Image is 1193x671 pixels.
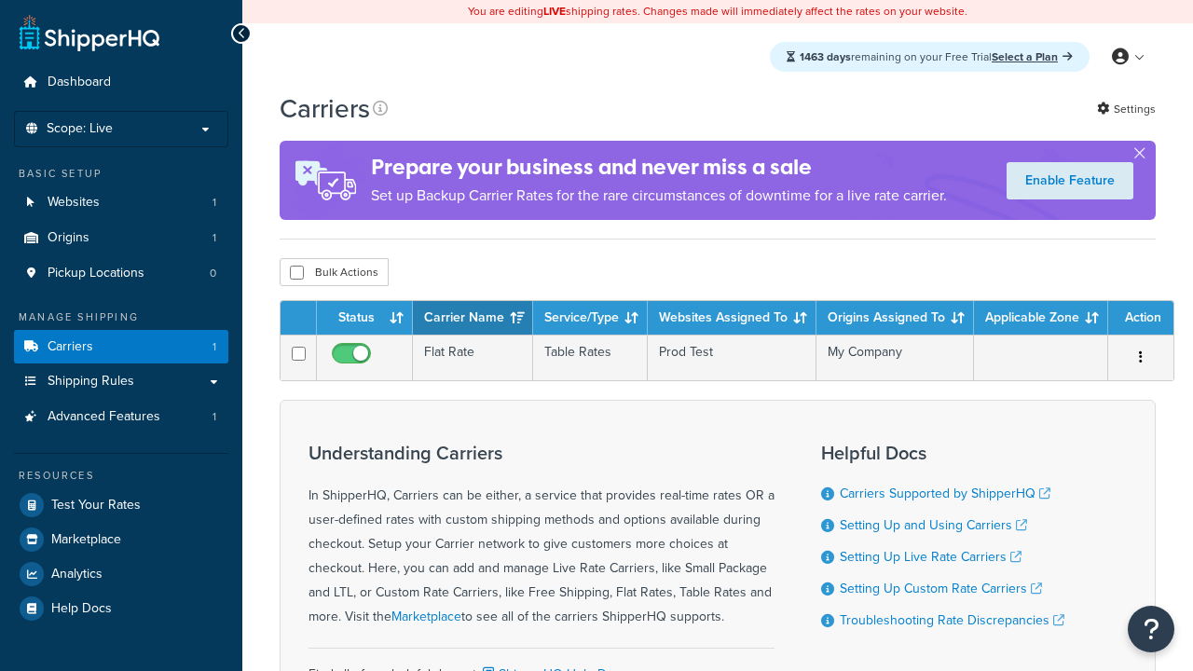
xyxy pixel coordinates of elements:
[14,330,228,364] li: Carriers
[213,409,216,425] span: 1
[317,301,413,335] th: Status: activate to sort column ascending
[543,3,566,20] b: LIVE
[840,484,1050,503] a: Carriers Supported by ShipperHQ
[14,523,228,556] a: Marketplace
[821,443,1064,463] h3: Helpful Docs
[1007,162,1133,199] a: Enable Feature
[213,195,216,211] span: 1
[1097,96,1156,122] a: Settings
[840,515,1027,535] a: Setting Up and Using Carriers
[309,443,775,463] h3: Understanding Carriers
[280,141,371,220] img: ad-rules-rateshop-fe6ec290ccb7230408bd80ed9643f0289d75e0ffd9eb532fc0e269fcd187b520.png
[48,374,134,390] span: Shipping Rules
[371,152,947,183] h4: Prepare your business and never miss a sale
[309,443,775,629] div: In ShipperHQ, Carriers can be either, a service that provides real-time rates OR a user-defined r...
[648,335,816,380] td: Prod Test
[51,498,141,514] span: Test Your Rates
[48,266,144,281] span: Pickup Locations
[14,364,228,399] a: Shipping Rules
[1108,301,1173,335] th: Action
[14,592,228,625] a: Help Docs
[47,121,113,137] span: Scope: Live
[48,230,89,246] span: Origins
[14,309,228,325] div: Manage Shipping
[974,301,1108,335] th: Applicable Zone: activate to sort column ascending
[48,409,160,425] span: Advanced Features
[816,301,974,335] th: Origins Assigned To: activate to sort column ascending
[14,221,228,255] a: Origins 1
[413,335,533,380] td: Flat Rate
[648,301,816,335] th: Websites Assigned To: activate to sort column ascending
[14,557,228,591] a: Analytics
[14,400,228,434] a: Advanced Features 1
[770,42,1090,72] div: remaining on your Free Trial
[213,339,216,355] span: 1
[48,75,111,90] span: Dashboard
[14,400,228,434] li: Advanced Features
[371,183,947,209] p: Set up Backup Carrier Rates for the rare circumstances of downtime for a live rate carrier.
[533,301,648,335] th: Service/Type: activate to sort column ascending
[413,301,533,335] th: Carrier Name: activate to sort column ascending
[280,90,370,127] h1: Carriers
[48,195,100,211] span: Websites
[20,14,159,51] a: ShipperHQ Home
[840,579,1042,598] a: Setting Up Custom Rate Carriers
[14,256,228,291] a: Pickup Locations 0
[213,230,216,246] span: 1
[391,607,461,626] a: Marketplace
[51,532,121,548] span: Marketplace
[14,166,228,182] div: Basic Setup
[51,567,103,582] span: Analytics
[840,547,1022,567] a: Setting Up Live Rate Carriers
[14,185,228,220] a: Websites 1
[210,266,216,281] span: 0
[1128,606,1174,652] button: Open Resource Center
[51,601,112,617] span: Help Docs
[14,221,228,255] li: Origins
[14,256,228,291] li: Pickup Locations
[840,610,1064,630] a: Troubleshooting Rate Discrepancies
[14,468,228,484] div: Resources
[14,488,228,522] a: Test Your Rates
[48,339,93,355] span: Carriers
[14,185,228,220] li: Websites
[533,335,648,380] td: Table Rates
[14,330,228,364] a: Carriers 1
[816,335,974,380] td: My Company
[14,65,228,100] a: Dashboard
[992,48,1073,65] a: Select a Plan
[280,258,389,286] button: Bulk Actions
[800,48,851,65] strong: 1463 days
